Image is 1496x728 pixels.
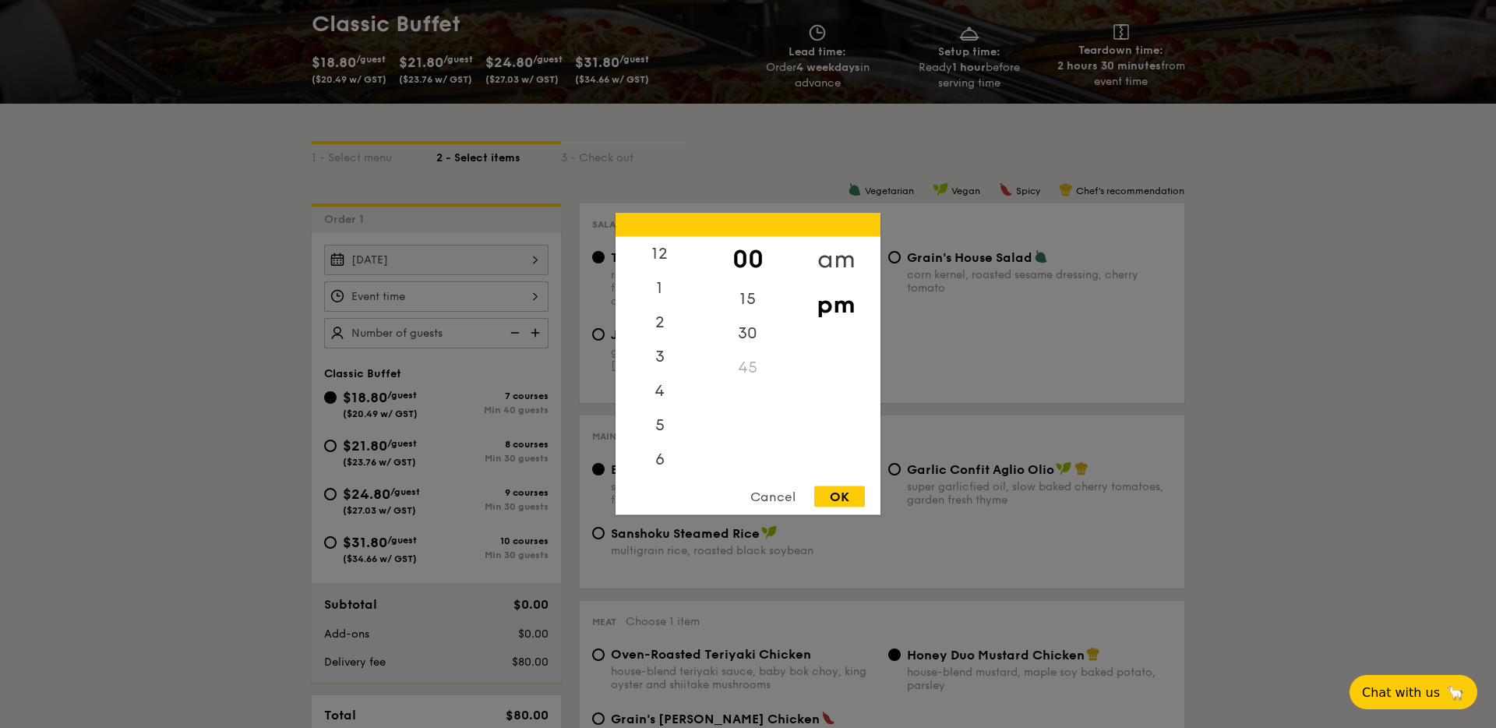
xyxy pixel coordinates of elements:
div: 4 [616,374,704,408]
span: 🦙 [1446,684,1465,701]
div: 12 [616,237,704,271]
div: pm [792,282,880,327]
div: 45 [704,351,792,385]
div: 00 [704,237,792,282]
div: 2 [616,306,704,340]
div: Cancel [735,486,811,507]
div: OK [814,486,865,507]
div: 30 [704,316,792,351]
div: 3 [616,340,704,374]
div: 5 [616,408,704,443]
div: 15 [704,282,792,316]
button: Chat with us🦙 [1350,675,1477,709]
div: 6 [616,443,704,477]
div: 1 [616,271,704,306]
div: am [792,237,880,282]
span: Chat with us [1362,685,1440,700]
